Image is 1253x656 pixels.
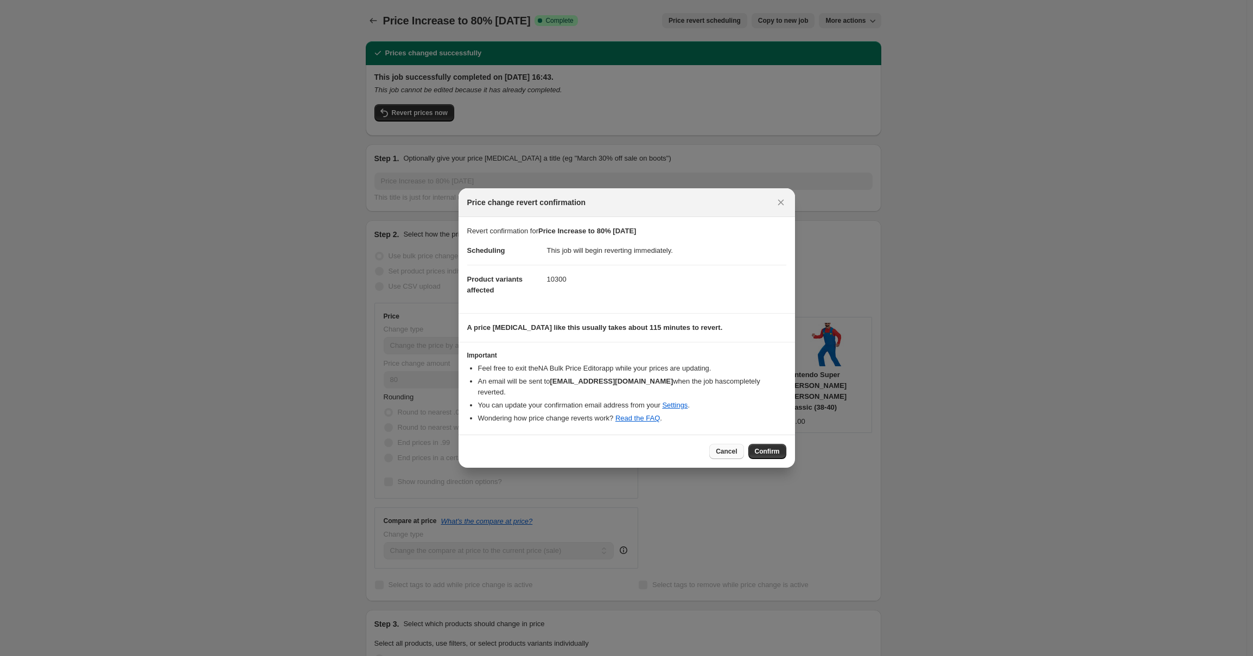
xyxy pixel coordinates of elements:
li: Feel free to exit the NA Bulk Price Editor app while your prices are updating. [478,363,786,374]
li: Wondering how price change reverts work? . [478,413,786,424]
a: Settings [662,401,688,409]
span: Product variants affected [467,275,523,294]
li: You can update your confirmation email address from your . [478,400,786,411]
p: Revert confirmation for [467,226,786,237]
h3: Important [467,351,786,360]
dd: 10300 [547,265,786,294]
b: [EMAIL_ADDRESS][DOMAIN_NAME] [550,377,673,385]
span: Cancel [716,447,737,456]
button: Cancel [709,444,743,459]
li: An email will be sent to when the job has completely reverted . [478,376,786,398]
span: Confirm [755,447,780,456]
a: Read the FAQ [615,414,660,422]
button: Close [773,195,788,210]
span: Scheduling [467,246,505,254]
b: A price [MEDICAL_DATA] like this usually takes about 115 minutes to revert. [467,323,723,332]
dd: This job will begin reverting immediately. [547,237,786,265]
b: Price Increase to 80% [DATE] [538,227,636,235]
span: Price change revert confirmation [467,197,586,208]
button: Confirm [748,444,786,459]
